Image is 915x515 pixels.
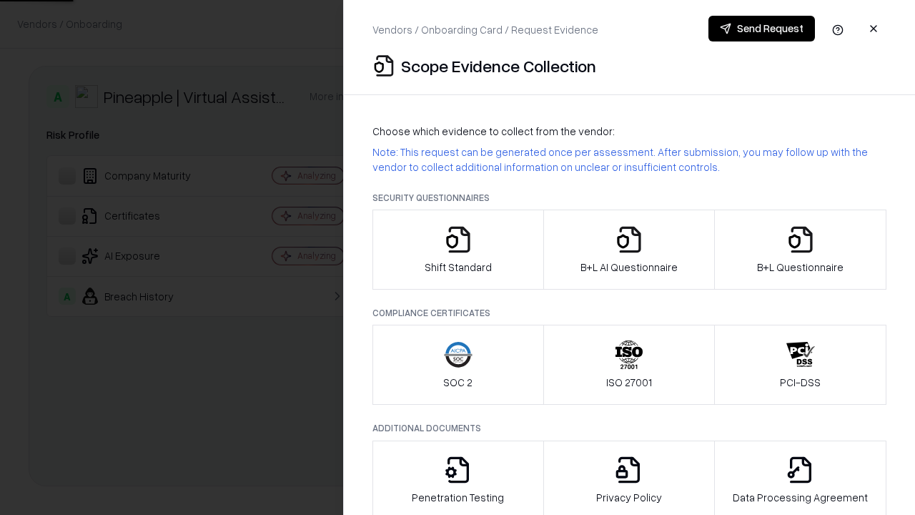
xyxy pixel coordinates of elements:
p: SOC 2 [443,375,473,390]
button: Send Request [708,16,815,41]
button: Shift Standard [372,210,544,290]
button: B+L AI Questionnaire [543,210,716,290]
p: B+L AI Questionnaire [580,260,678,275]
p: Scope Evidence Collection [401,54,596,77]
button: SOC 2 [372,325,544,405]
p: Choose which evidence to collect from the vendor: [372,124,886,139]
p: Vendors / Onboarding Card / Request Evidence [372,22,598,37]
p: Compliance Certificates [372,307,886,319]
button: B+L Questionnaire [714,210,886,290]
p: Data Processing Agreement [733,490,868,505]
button: ISO 27001 [543,325,716,405]
p: Additional Documents [372,422,886,434]
button: PCI-DSS [714,325,886,405]
p: Penetration Testing [412,490,504,505]
p: Privacy Policy [596,490,662,505]
p: Note: This request can be generated once per assessment. After submission, you may follow up with... [372,144,886,175]
p: ISO 27001 [606,375,652,390]
p: Security Questionnaires [372,192,886,204]
p: Shift Standard [425,260,492,275]
p: B+L Questionnaire [757,260,844,275]
p: PCI-DSS [780,375,821,390]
